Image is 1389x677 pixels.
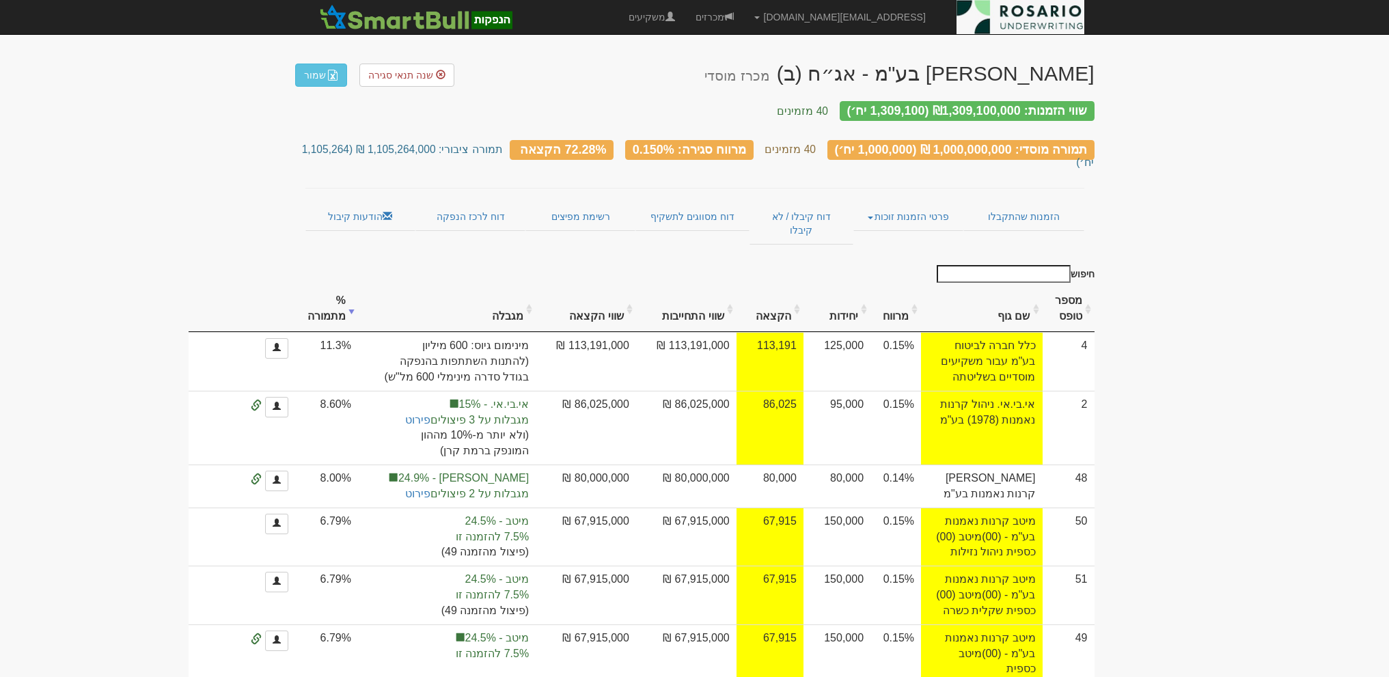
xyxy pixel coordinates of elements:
a: פרטי הזמנות זוכות [853,202,963,231]
a: פירוט [405,414,430,426]
a: שנה תנאי סגירה [359,64,454,87]
th: % מתמורה: activate to sort column ascending [295,286,358,332]
td: 0.14% [870,465,921,508]
td: 113,191,000 ₪ [536,332,636,391]
span: מגבלות על 3 פיצולים [365,413,529,428]
td: 80,000 [803,465,870,508]
td: [PERSON_NAME] קרנות נאמנות בע"מ [921,465,1042,508]
td: הקצאה בפועל לקבוצה 'מיטב' 20.4% [358,566,536,624]
th: מספר טופס: activate to sort column ascending [1043,286,1095,332]
td: 67,915,000 ₪ [636,566,737,624]
th: שווי התחייבות: activate to sort column ascending [636,286,737,332]
img: SmartBull Logo [316,3,517,31]
span: 7.5% להזמנה זו [365,646,529,662]
th: שווי הקצאה: activate to sort column ascending [536,286,636,332]
td: 6.79% [295,566,358,624]
td: 86,025,000 ₪ [536,391,636,465]
td: 11.3% [295,332,358,391]
a: דוח קיבלו / לא קיבלו [749,202,853,245]
a: הזמנות שהתקבלו [963,202,1084,231]
small: מכרז מוסדי [704,68,769,83]
td: 67,915,000 ₪ [536,508,636,566]
span: אי.בי.אי. - 15% [365,397,529,413]
a: שמור [295,64,347,87]
a: פירוט [405,488,430,499]
td: 0.15% [870,332,921,391]
td: 51 [1043,566,1095,624]
td: 150,000 [803,566,870,624]
a: רשימת מפיצים [525,202,635,231]
th: מגבלה: activate to sort column ascending [358,286,536,332]
span: 72.28% הקצאה [520,142,606,156]
a: דוח לרכז הנפקה [415,202,525,231]
span: (להתנות השתתפות בהנפקה בגודל סדרה מינימלי 600 מל"ש) [365,354,529,385]
td: 0.15% [870,566,921,624]
td: 80,000 [737,465,803,508]
th: יחידות: activate to sort column ascending [803,286,870,332]
span: 7.5% להזמנה זו [365,529,529,545]
td: 8.60% [295,391,358,465]
span: מינימום גיוס: 600 מיליון [365,338,529,354]
span: (ולא יותר מ-10% מההון המונפק ברמת קרן) [365,428,529,459]
small: תמורה ציבורי: 1,105,264,000 ₪ (1,105,264 יח׳) [302,143,1095,167]
span: מיטב - 24.5% [365,631,529,646]
div: דניאל פקדונות בע"מ - אג״ח (ב) - הנפקה לציבור [704,62,1094,85]
td: לאכיפת המגבלה יש להתאים את המגבלה ברמת ההזמנה או להמיר את הפיצולים להזמנות. לתשומת ליבך: עדכון המ... [358,465,536,508]
small: 40 מזמינים [765,143,816,155]
td: מיטב קרנות נאמנות בע"מ - (00)מיטב (00) כספית ניהול נזילות [921,508,1042,566]
a: דוח מסווגים לתשקיף [635,202,749,231]
a: הודעות קיבול [305,202,415,231]
td: 0.15% [870,391,921,465]
td: 150,000 [803,508,870,566]
span: (פיצול מהזמנה 49) [365,544,529,560]
td: אחוז הקצאה להצעה זו 90.6% [737,391,803,465]
td: אי.בי.אי. ניהול קרנות נאמנות (1978) בע"מ [921,391,1042,465]
span: [PERSON_NAME] - 24.9% [365,471,529,486]
td: 86,025,000 ₪ [636,391,737,465]
span: 7.5% להזמנה זו [365,588,529,603]
td: 6.79% [295,508,358,566]
th: הקצאה: activate to sort column ascending [737,286,803,332]
td: אחוז הקצאה להצעה זו 45.3% [737,508,803,566]
td: 50 [1043,508,1095,566]
td: 2 [1043,391,1095,465]
span: שנה תנאי סגירה [368,70,433,81]
td: 8.00% [295,465,358,508]
td: מיטב קרנות נאמנות בע"מ - (00)מיטב (00) כספית שקלית כשרה [921,566,1042,624]
div: שווי הזמנות: ₪1,309,100,000 (1,309,100 יח׳) [840,101,1095,121]
div: מרווח סגירה: 0.150% [625,140,754,160]
td: 48 [1043,465,1095,508]
span: מיטב - 24.5% [365,514,529,529]
td: 0.15% [870,508,921,566]
td: אחוז הקצאה להצעה זו 45.3% [737,566,803,624]
small: 40 מזמינים [777,105,828,117]
td: 113,191,000 ₪ [636,332,737,391]
td: אחוז הקצאה להצעה זו 90.6% [737,332,803,391]
th: שם גוף : activate to sort column ascending [921,286,1042,332]
td: הקצאה בפועל לקבוצת סמארטבול 15%, לתשומת ליבך: עדכון המגבלות ישנה את אפשרויות ההקצאה הסופיות. [358,391,536,465]
input: חיפוש [937,265,1071,283]
span: מיטב - 24.5% [365,572,529,588]
label: חיפוש [932,265,1095,283]
td: 67,915,000 ₪ [536,566,636,624]
td: 125,000 [803,332,870,391]
td: 67,915,000 ₪ [636,508,737,566]
td: הקצאה בפועל לקבוצה 'מיטב' 20.4% [358,508,536,566]
th: מרווח : activate to sort column ascending [870,286,921,332]
img: excel-file-white.png [327,70,338,81]
span: (פיצול מהזמנה 49) [365,603,529,619]
td: 95,000 [803,391,870,465]
td: 80,000,000 ₪ [636,465,737,508]
td: כלל חברה לביטוח בע"מ עבור משקיעים מוסדיים בשליטתה [921,332,1042,391]
td: 80,000,000 ₪ [536,465,636,508]
td: 4 [1043,332,1095,391]
span: מגבלות על 2 פיצולים [365,486,529,502]
div: תמורה מוסדי: 1,000,000,000 ₪ (1,000,000 יח׳) [827,140,1095,160]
